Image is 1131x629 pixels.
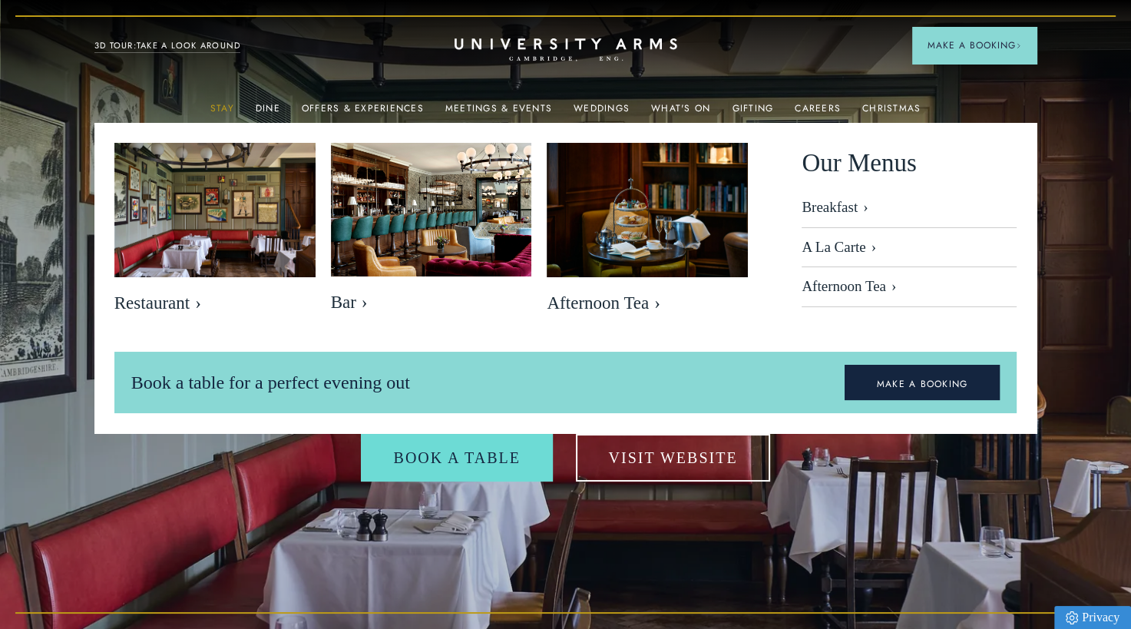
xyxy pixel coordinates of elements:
[361,434,552,482] a: Book a table
[802,267,1017,307] a: Afternoon Tea
[795,103,841,123] a: Careers
[114,293,316,314] span: Restaurant
[1016,43,1021,48] img: Arrow icon
[445,103,552,123] a: Meetings & Events
[114,143,316,321] a: image-bebfa3899fb04038ade422a89983545adfd703f7-2500x1667-jpg Restaurant
[114,143,316,277] img: image-bebfa3899fb04038ade422a89983545adfd703f7-2500x1667-jpg
[845,365,1000,400] a: MAKE A BOOKING
[547,143,748,277] img: image-eb2e3df6809416bccf7066a54a890525e7486f8d-2500x1667-jpg
[210,103,234,123] a: Stay
[331,143,532,277] img: image-b49cb22997400f3f08bed174b2325b8c369ebe22-8192x5461-jpg
[576,434,769,482] a: Visit Website
[547,143,748,321] a: image-eb2e3df6809416bccf7066a54a890525e7486f8d-2500x1667-jpg Afternoon Tea
[1066,611,1078,624] img: Privacy
[331,292,532,313] span: Bar
[331,143,532,321] a: image-b49cb22997400f3f08bed174b2325b8c369ebe22-8192x5461-jpg Bar
[302,103,424,123] a: Offers & Experiences
[94,39,241,53] a: 3D TOUR:TAKE A LOOK AROUND
[802,199,1017,228] a: Breakfast
[256,103,280,123] a: Dine
[732,103,773,123] a: Gifting
[455,38,677,62] a: Home
[802,228,1017,268] a: A La Carte
[131,372,410,392] span: Book a table for a perfect evening out
[912,27,1037,64] button: Make a BookingArrow icon
[802,143,916,184] span: Our Menus
[574,103,630,123] a: Weddings
[862,103,921,123] a: Christmas
[547,293,748,314] span: Afternoon Tea
[1054,606,1131,629] a: Privacy
[651,103,710,123] a: What's On
[928,38,1021,52] span: Make a Booking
